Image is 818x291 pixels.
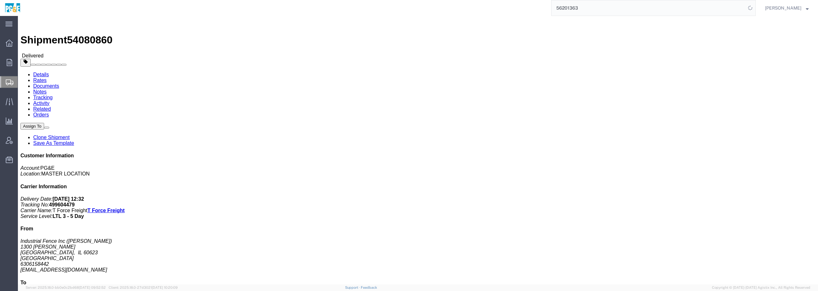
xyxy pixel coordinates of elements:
[765,4,801,11] span: Wendy Hetrick
[79,286,106,289] span: [DATE] 09:52:52
[109,286,178,289] span: Client: 2025.18.0-27d3021
[361,286,377,289] a: Feedback
[152,286,178,289] span: [DATE] 10:20:09
[552,0,746,16] input: Search for shipment number, reference number
[345,286,361,289] a: Support
[26,286,106,289] span: Server: 2025.18.0-bb0e0c2bd68
[712,285,810,290] span: Copyright © [DATE]-[DATE] Agistix Inc., All Rights Reserved
[765,4,809,12] button: [PERSON_NAME]
[4,3,21,13] img: logo
[18,16,818,284] iframe: FS Legacy Container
